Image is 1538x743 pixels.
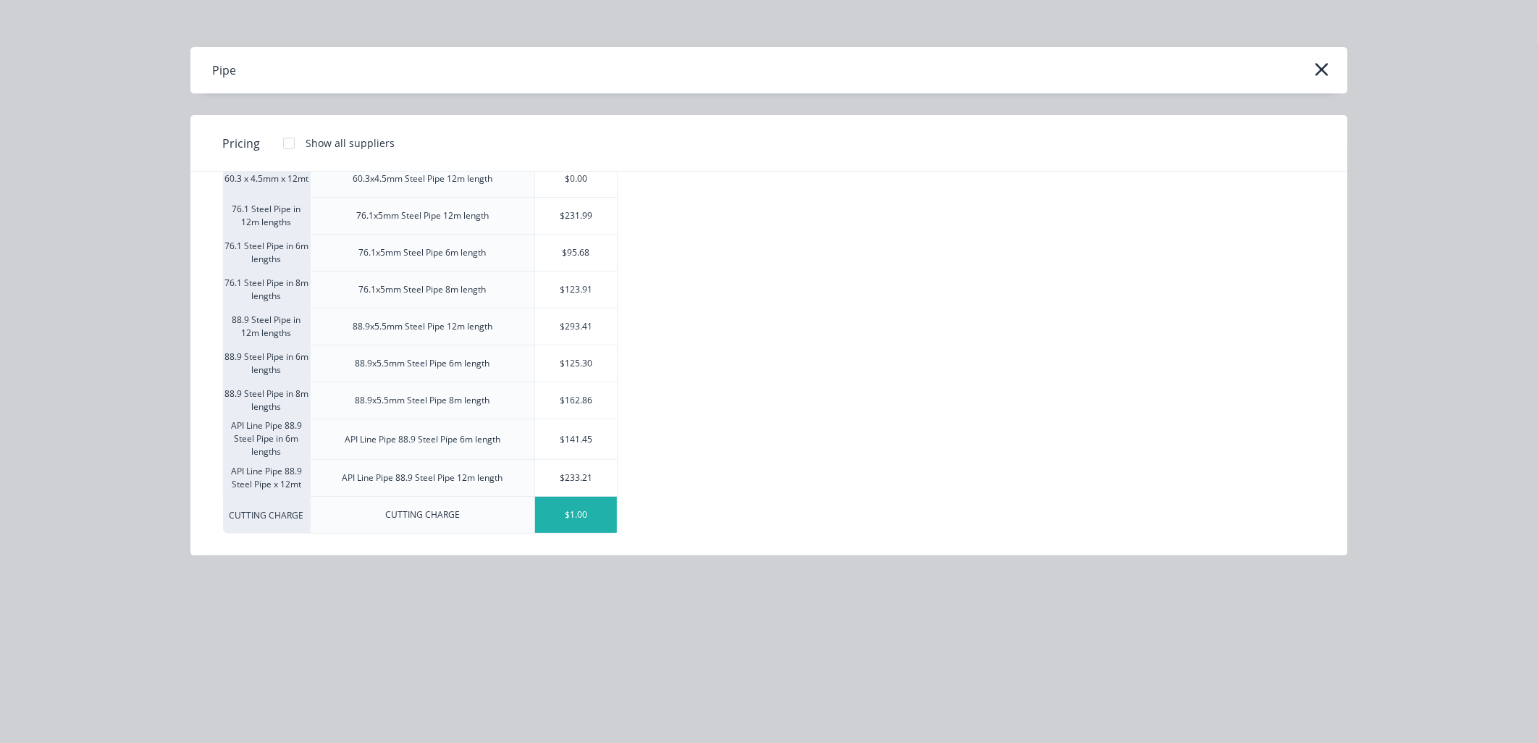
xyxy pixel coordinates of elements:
div: 76.1x5mm Steel Pipe 6m length [359,246,487,259]
div: 60.3x4.5mm Steel Pipe 12m length [353,172,492,185]
div: $0.00 [535,161,617,197]
div: API Line Pipe 88.9 Steel Pipe 12m length [343,471,503,484]
div: 88.9 Steel Pipe in 6m lengths [223,345,310,382]
div: 88.9x5.5mm Steel Pipe 6m length [356,357,490,370]
div: $233.21 [535,460,617,496]
div: 60.3 x 4.5mm x 12mt [223,160,310,197]
div: CUTTING CHARGE [223,496,310,534]
div: 76.1x5mm Steel Pipe 8m length [359,283,487,296]
div: $1.00 [535,497,617,533]
div: $125.30 [535,345,617,382]
div: Pipe [212,62,236,79]
div: $162.86 [535,382,617,419]
div: $123.91 [535,272,617,308]
div: 76.1x5mm Steel Pipe 12m length [356,209,489,222]
div: API Line Pipe 88.9 Steel Pipe in 6m lengths [223,419,310,459]
div: CUTTING CHARGE [385,508,460,521]
div: 88.9x5.5mm Steel Pipe 8m length [356,394,490,407]
div: 76.1 Steel Pipe in 6m lengths [223,234,310,271]
div: API Line Pipe 88.9 Steel Pipe x 12mt [223,459,310,496]
div: 76.1 Steel Pipe in 12m lengths [223,197,310,234]
div: 88.9 Steel Pipe in 8m lengths [223,382,310,419]
div: 88.9 Steel Pipe in 12m lengths [223,308,310,345]
div: $95.68 [535,235,617,271]
div: 88.9x5.5mm Steel Pipe 12m length [353,320,492,333]
div: 76.1 Steel Pipe in 8m lengths [223,271,310,308]
div: $231.99 [535,198,617,234]
span: Pricing [222,135,260,152]
div: API Line Pipe 88.9 Steel Pipe 6m length [345,433,500,446]
div: $293.41 [535,308,617,345]
div: Show all suppliers [306,135,395,151]
div: $141.45 [535,419,617,459]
